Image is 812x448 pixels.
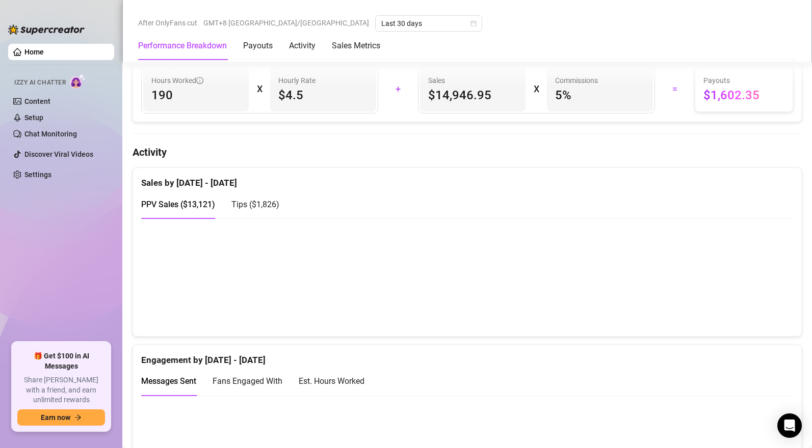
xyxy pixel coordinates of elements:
span: Fans Engaged With [213,376,282,386]
span: PPV Sales ( $13,121 ) [141,200,215,209]
h4: Activity [133,145,802,159]
article: Hourly Rate [278,75,316,86]
span: Sales [428,75,517,86]
div: + [384,81,412,97]
span: 5 % [555,87,644,103]
article: Commissions [555,75,598,86]
div: Sales Metrics [332,40,380,52]
div: Engagement by [DATE] - [DATE] [141,345,793,367]
span: Messages Sent [141,376,196,386]
img: logo-BBDzfeDw.svg [8,24,85,35]
span: arrow-right [74,414,82,421]
span: Share [PERSON_NAME] with a friend, and earn unlimited rewards [17,375,105,405]
span: 190 [151,87,241,103]
div: Sales by [DATE] - [DATE] [141,168,793,190]
span: 🎁 Get $100 in AI Messages [17,351,105,371]
div: X [534,81,539,97]
div: X [257,81,262,97]
div: Activity [289,40,316,52]
span: Payouts [703,75,784,86]
a: Discover Viral Videos [24,150,93,158]
div: Payouts [243,40,273,52]
span: GMT+8 [GEOGRAPHIC_DATA]/[GEOGRAPHIC_DATA] [203,15,369,31]
span: Earn now [41,413,70,422]
span: $1,602.35 [703,87,784,103]
a: Settings [24,171,51,179]
span: Izzy AI Chatter [14,78,66,88]
span: $14,946.95 [428,87,517,103]
div: Performance Breakdown [138,40,227,52]
a: Content [24,97,50,105]
span: calendar [470,20,477,26]
span: After OnlyFans cut [138,15,197,31]
span: info-circle [196,77,203,84]
a: Home [24,48,44,56]
span: Tips ( $1,826 ) [231,200,279,209]
div: = [661,81,689,97]
span: Last 30 days [381,16,476,31]
div: Open Intercom Messenger [777,413,802,438]
a: Setup [24,114,43,122]
a: Chat Monitoring [24,130,77,138]
button: Earn nowarrow-right [17,409,105,426]
span: $4.5 [278,87,368,103]
img: AI Chatter [70,74,86,89]
div: Est. Hours Worked [299,375,364,387]
span: Hours Worked [151,75,203,86]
